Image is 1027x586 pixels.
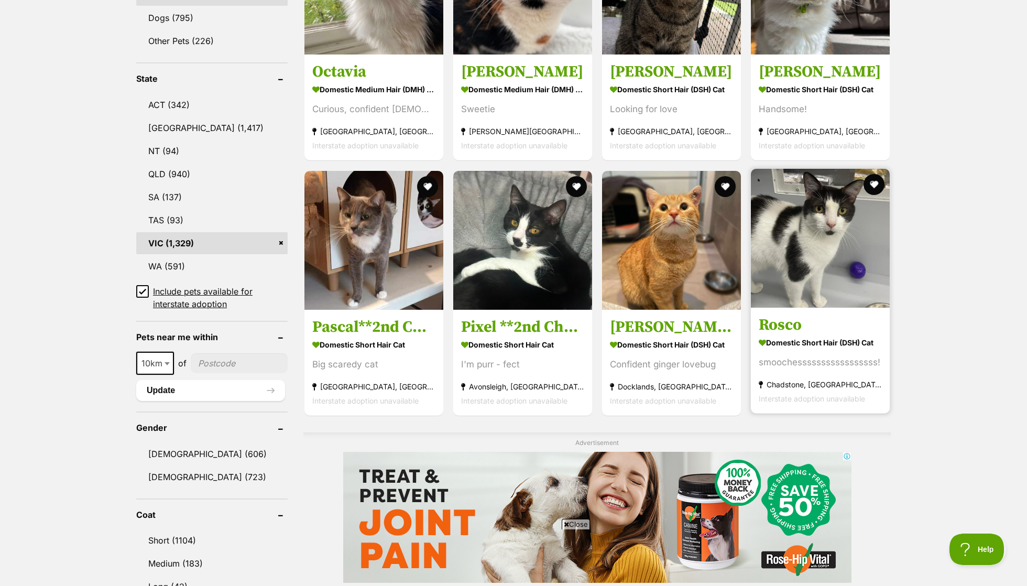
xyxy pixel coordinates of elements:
h3: Pixel **2nd Chance Cat Rescue** [461,317,584,337]
div: I'm purr - fect [461,357,584,372]
h3: [PERSON_NAME] 🧡 [610,317,733,337]
div: Sweetie [461,103,584,117]
strong: [PERSON_NAME][GEOGRAPHIC_DATA] [461,125,584,139]
div: smoochesssssssssssssssss! [759,355,882,370]
div: Curious, confident [DEMOGRAPHIC_DATA] [312,103,435,117]
a: [DEMOGRAPHIC_DATA] (606) [136,443,288,465]
strong: Domestic Short Hair Cat [461,337,584,352]
a: [GEOGRAPHIC_DATA] (1,417) [136,117,288,139]
button: Update [136,380,285,401]
a: Dogs (795) [136,7,288,29]
span: 10km [137,356,173,371]
h3: [PERSON_NAME] [461,62,584,82]
button: favourite [864,174,884,195]
input: postcode [191,353,288,373]
strong: [GEOGRAPHIC_DATA], [GEOGRAPHIC_DATA] [312,125,435,139]
h3: [PERSON_NAME] [759,62,882,82]
span: Interstate adoption unavailable [461,396,567,405]
span: Interstate adoption unavailable [461,142,567,150]
strong: Chadstone, [GEOGRAPHIC_DATA] [759,377,882,392]
strong: Domestic Short Hair (DSH) Cat [610,82,733,97]
strong: Domestic Medium Hair (DMH) Cat [312,82,435,97]
iframe: Advertisement [343,452,851,583]
header: Gender [136,423,288,432]
a: Rosco Domestic Short Hair (DSH) Cat smoochesssssssssssssssss! Chadstone, [GEOGRAPHIC_DATA] Inters... [751,307,890,414]
a: Pascal**2nd Chance Cat Rescue** Domestic Short Hair Cat Big scaredy cat [GEOGRAPHIC_DATA], [GEOGR... [304,309,443,416]
strong: [GEOGRAPHIC_DATA], [GEOGRAPHIC_DATA] [759,125,882,139]
span: Interstate adoption unavailable [759,394,865,403]
header: Coat [136,510,288,519]
img: Rosco - Domestic Short Hair (DSH) Cat [751,169,890,308]
strong: Domestic Short Hair (DSH) Cat [610,337,733,352]
div: Confident ginger lovebug [610,357,733,372]
a: [DEMOGRAPHIC_DATA] (723) [136,466,288,488]
a: Octavia Domestic Medium Hair (DMH) Cat Curious, confident [DEMOGRAPHIC_DATA] [GEOGRAPHIC_DATA], [... [304,55,443,161]
h3: Octavia [312,62,435,82]
header: State [136,74,288,83]
button: favourite [417,176,438,197]
a: WA (591) [136,255,288,277]
strong: [GEOGRAPHIC_DATA], [GEOGRAPHIC_DATA] [312,379,435,394]
span: Include pets available for interstate adoption [153,285,288,310]
span: Interstate adoption unavailable [312,142,419,150]
a: [PERSON_NAME] 🧡 Domestic Short Hair (DSH) Cat Confident ginger lovebug Docklands, [GEOGRAPHIC_DAT... [602,309,741,416]
span: Interstate adoption unavailable [312,396,419,405]
strong: Domestic Short Hair Cat [312,337,435,352]
a: ACT (342) [136,94,288,116]
a: Short (1104) [136,529,288,551]
img: Pixel **2nd Chance Cat Rescue** - Domestic Short Hair Cat [453,171,592,310]
span: Close [562,519,590,529]
a: SA (137) [136,186,288,208]
iframe: Advertisement [323,534,704,581]
a: [PERSON_NAME] Domestic Short Hair (DSH) Cat Looking for love [GEOGRAPHIC_DATA], [GEOGRAPHIC_DATA]... [602,55,741,161]
h3: Pascal**2nd Chance Cat Rescue** [312,317,435,337]
a: VIC (1,329) [136,232,288,254]
a: NT (94) [136,140,288,162]
a: Include pets available for interstate adoption [136,285,288,310]
strong: [GEOGRAPHIC_DATA], [GEOGRAPHIC_DATA] [610,125,733,139]
div: Handsome! [759,103,882,117]
a: TAS (93) [136,209,288,231]
h3: Rosco [759,315,882,335]
span: Interstate adoption unavailable [610,396,716,405]
div: Big scaredy cat [312,357,435,372]
strong: Domestic Medium Hair (DMH) Cat [461,82,584,97]
div: Looking for love [610,103,733,117]
span: Interstate adoption unavailable [610,142,716,150]
span: Interstate adoption unavailable [759,142,865,150]
a: Pixel **2nd Chance Cat Rescue** Domestic Short Hair Cat I'm purr - fect Avonsleigh, [GEOGRAPHIC_D... [453,309,592,416]
strong: Docklands, [GEOGRAPHIC_DATA] [610,379,733,394]
button: favourite [566,176,587,197]
a: QLD (940) [136,163,288,185]
a: Medium (183) [136,552,288,574]
button: favourite [715,176,736,197]
img: Pascal**2nd Chance Cat Rescue** - Domestic Short Hair Cat [304,171,443,310]
strong: Domestic Short Hair (DSH) Cat [759,82,882,97]
span: of [178,357,187,370]
span: 10km [136,352,174,375]
header: Pets near me within [136,332,288,342]
iframe: Help Scout Beacon - Open [949,534,1006,565]
h3: [PERSON_NAME] [610,62,733,82]
strong: Domestic Short Hair (DSH) Cat [759,335,882,350]
a: Other Pets (226) [136,30,288,52]
strong: Avonsleigh, [GEOGRAPHIC_DATA] [461,379,584,394]
a: [PERSON_NAME] Domestic Medium Hair (DMH) Cat Sweetie [PERSON_NAME][GEOGRAPHIC_DATA] Interstate ad... [453,55,592,161]
img: Harry 🧡 - Domestic Short Hair (DSH) Cat [602,171,741,310]
a: [PERSON_NAME] Domestic Short Hair (DSH) Cat Handsome! [GEOGRAPHIC_DATA], [GEOGRAPHIC_DATA] Inters... [751,55,890,161]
